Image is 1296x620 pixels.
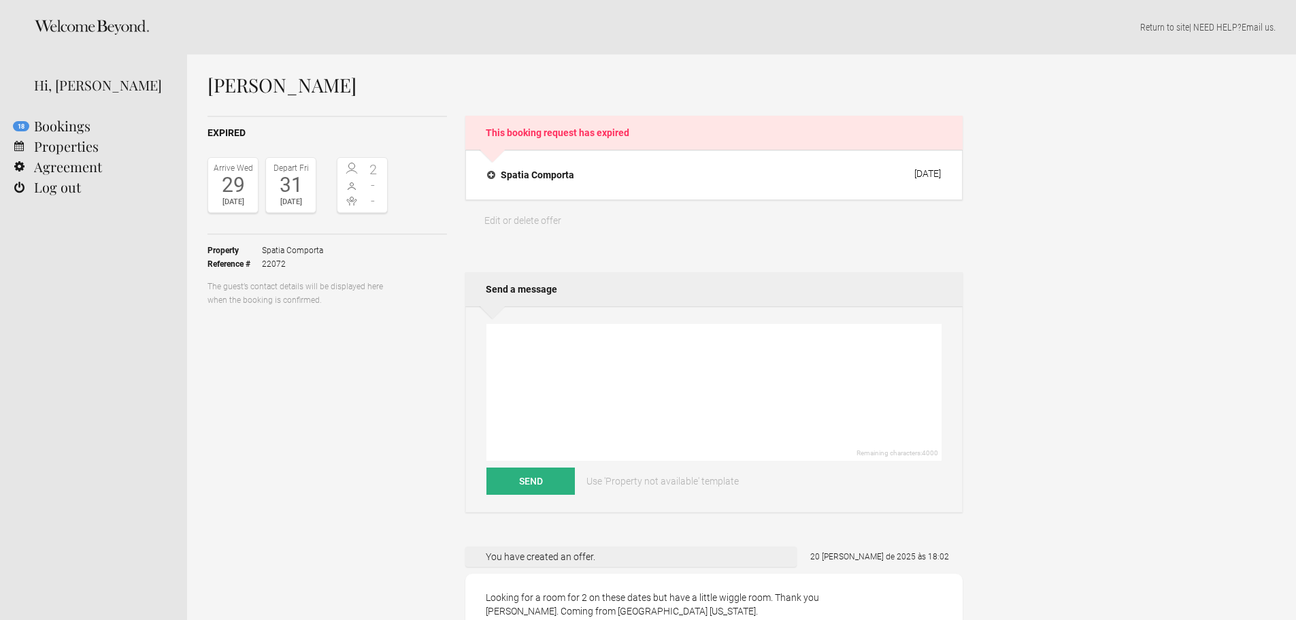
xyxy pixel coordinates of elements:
[465,546,797,567] div: You have created an offer.
[810,552,949,561] flynt-date-display: 20 [PERSON_NAME] de 2025 às 18:02
[465,272,963,306] h2: Send a message
[262,244,323,257] span: Spatia Comporta
[577,468,748,495] a: Use 'Property not available' template
[363,178,384,192] span: -
[476,161,952,189] button: Spatia Comporta [DATE]
[363,163,384,176] span: 2
[212,161,254,175] div: Arrive Wed
[212,195,254,209] div: [DATE]
[1140,22,1189,33] a: Return to site
[212,175,254,195] div: 29
[207,75,963,95] h1: [PERSON_NAME]
[262,257,323,271] span: 22072
[269,195,312,209] div: [DATE]
[487,168,574,182] h4: Spatia Comporta
[13,121,29,131] flynt-notification-badge: 18
[363,194,384,208] span: -
[34,75,167,95] div: Hi, [PERSON_NAME]
[207,280,388,307] p: The guest’s contact details will be displayed here when the booking is confirmed.
[1242,22,1274,33] a: Email us
[207,20,1276,34] p: | NEED HELP? .
[465,207,580,234] a: Edit or delete offer
[486,468,575,495] button: Send
[269,175,312,195] div: 31
[269,161,312,175] div: Depart Fri
[207,126,447,140] h2: expired
[207,257,262,271] strong: Reference #
[465,116,963,150] h2: This booking request has expired
[914,168,941,179] div: [DATE]
[207,244,262,257] strong: Property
